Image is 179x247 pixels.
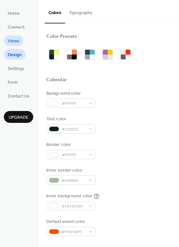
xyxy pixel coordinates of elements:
div: Color Presets [46,33,77,40]
span: #2E443C00 [62,203,85,210]
a: Views [4,35,23,46]
span: Home [8,10,20,17]
a: Design [4,49,26,60]
div: Inner border color [46,167,94,174]
a: Contact Us [4,90,33,101]
span: #A9BB96 [62,177,85,184]
div: Text color [46,116,94,123]
span: #FFFFFF [62,152,85,158]
span: Connect [8,24,25,31]
span: Upgrade [9,114,28,121]
a: Form [4,77,21,87]
a: Home [4,8,24,18]
span: Design [8,52,22,58]
a: Connect [4,21,28,32]
span: Settings [8,65,24,72]
span: #122023 [62,126,85,133]
span: #FF4C00FF [62,229,85,235]
span: Contact Us [8,93,29,100]
div: Background color [46,90,94,97]
a: Settings [4,63,28,73]
span: Views [8,38,19,45]
div: Calendar [46,77,67,83]
div: Inner background color [46,193,92,200]
span: Form [8,79,18,86]
span: #FFFFFF [62,100,85,107]
div: Default event color [46,218,94,225]
div: Border color [46,141,94,148]
button: Upgrade [4,111,33,123]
